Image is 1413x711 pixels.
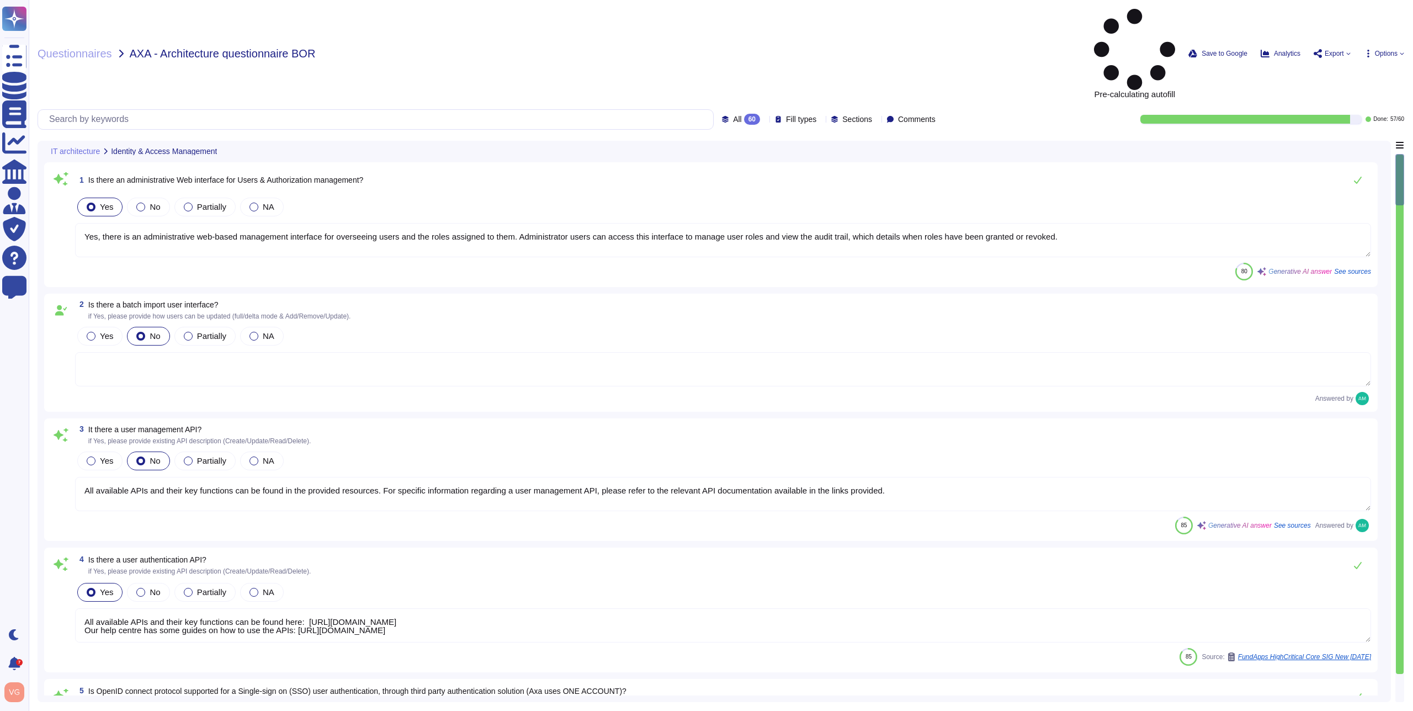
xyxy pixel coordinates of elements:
[1325,50,1344,57] span: Export
[1375,50,1398,57] span: Options
[1268,268,1332,275] span: Generative AI answer
[111,147,217,155] span: Identity & Access Management
[197,456,226,465] span: Partially
[88,555,206,564] span: Is there a user authentication API?
[100,331,113,341] span: Yes
[1238,654,1371,660] span: FundApps HighCritical Core SIG New [DATE]
[75,425,84,433] span: 3
[1274,50,1300,57] span: Analytics
[150,587,160,597] span: No
[1356,392,1369,405] img: user
[75,608,1371,643] textarea: All available APIs and their key functions can be found here: [URL][DOMAIN_NAME] Our help centre ...
[786,115,816,123] span: Fill types
[744,114,760,125] div: 60
[263,587,274,597] span: NA
[1261,49,1300,58] button: Analytics
[75,555,84,563] span: 4
[1241,268,1247,274] span: 80
[88,687,626,696] span: Is OpenID connect protocol supported for a Single-sign on (SSO) user authentication, through thir...
[2,680,32,704] button: user
[842,115,872,123] span: Sections
[1202,652,1371,661] span: Source:
[150,456,160,465] span: No
[263,331,274,341] span: NA
[1334,268,1371,275] span: See sources
[4,682,24,702] img: user
[100,456,113,465] span: Yes
[88,437,311,445] span: if Yes, please provide existing API description (Create/Update/Read/Delete).
[100,587,113,597] span: Yes
[1188,49,1247,58] button: Save to Google
[75,223,1371,257] textarea: Yes, there is an administrative web-based management interface for overseeing users and the roles...
[75,687,84,694] span: 5
[197,587,226,597] span: Partially
[1208,522,1272,529] span: Generative AI answer
[150,331,160,341] span: No
[88,312,351,320] span: if Yes, please provide how users can be updated (full/delta mode & Add/Remove/Update).
[16,659,23,666] div: 7
[263,202,274,211] span: NA
[1274,522,1311,529] span: See sources
[38,48,112,59] span: Questionnaires
[1390,116,1404,122] span: 57 / 60
[88,567,311,575] span: if Yes, please provide existing API description (Create/Update/Read/Delete).
[1202,50,1247,57] span: Save to Google
[733,115,742,123] span: All
[51,147,100,155] span: IT architecture
[88,300,219,309] span: Is there a batch import user interface?
[1315,395,1353,402] span: Answered by
[130,48,316,59] span: AXA - Architecture questionnaire BOR
[100,202,113,211] span: Yes
[75,477,1371,511] textarea: All available APIs and their key functions can be found in the provided resources. For specific i...
[1315,522,1353,529] span: Answered by
[1094,9,1175,98] span: Pre-calculating autofill
[1186,654,1192,660] span: 85
[88,176,364,184] span: Is there an administrative Web interface for Users & Authorization management?
[898,115,936,123] span: Comments
[75,300,84,308] span: 2
[44,110,713,129] input: Search by keywords
[263,456,274,465] span: NA
[1356,519,1369,532] img: user
[150,202,160,211] span: No
[88,425,201,434] span: It there a user management API?
[197,331,226,341] span: Partially
[75,176,84,184] span: 1
[1373,116,1388,122] span: Done:
[1181,522,1187,528] span: 85
[197,202,226,211] span: Partially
